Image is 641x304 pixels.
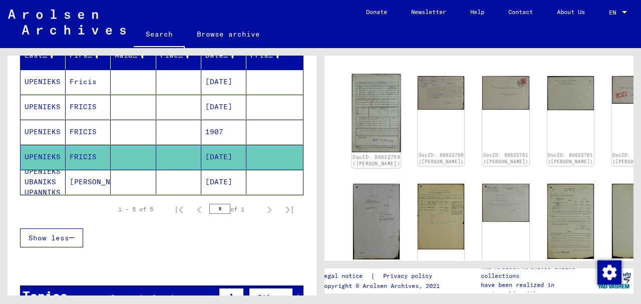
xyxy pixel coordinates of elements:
[481,280,595,298] p: have been realized in partnership with
[375,271,444,281] a: Privacy policy
[66,120,111,144] mat-cell: FRICIS
[418,76,464,110] img: 001.jpg
[547,76,594,110] img: 002.jpg
[185,22,272,46] a: Browse archive
[595,268,633,293] img: yv_logo.png
[118,205,153,214] div: 1 – 5 of 5
[353,184,400,259] img: 001.jpg
[66,95,111,119] mat-cell: FRICIS
[547,184,594,259] img: 001.jpg
[169,199,189,219] button: First page
[201,145,246,169] mat-cell: [DATE]
[279,199,299,219] button: Last page
[21,70,66,94] mat-cell: UPENIEKS
[259,199,279,219] button: Next page
[353,154,400,167] a: DocID: 86622759 ([PERSON_NAME])
[111,293,115,302] span: 2
[66,70,111,94] mat-cell: Fricis
[134,22,185,48] a: Search
[257,293,284,302] span: Filter
[548,152,593,165] a: DocID: 86622761 ([PERSON_NAME])
[21,170,66,194] mat-cell: UPENIEKS UBANIKS UPANNIKS
[21,145,66,169] mat-cell: UPENIEKS
[20,228,83,247] button: Show less
[482,76,529,110] img: 001.jpg
[201,70,246,94] mat-cell: [DATE]
[8,10,126,35] img: Arolsen_neg.svg
[352,74,401,152] img: 001.jpg
[418,184,464,249] img: 001.jpg
[29,233,69,242] span: Show less
[320,271,371,281] a: Legal notice
[419,260,464,273] a: DocID: 86622764 ([PERSON_NAME])
[21,95,66,119] mat-cell: UPENIEKS
[201,95,246,119] mat-cell: [DATE]
[115,293,174,302] span: records found
[66,145,111,169] mat-cell: FRICIS
[320,271,444,281] div: |
[21,120,66,144] mat-cell: UPENIEKS
[320,281,444,290] p: Copyright © Arolsen Archives, 2021
[483,152,528,165] a: DocID: 86622761 ([PERSON_NAME])
[597,260,621,284] img: Change consent
[483,260,528,273] a: DocID: 86622765 ([PERSON_NAME])
[419,152,464,165] a: DocID: 86622760 ([PERSON_NAME])
[201,120,246,144] mat-cell: 1907
[189,199,209,219] button: Previous page
[354,260,399,273] a: DocID: 86622763 ([PERSON_NAME])
[548,260,593,273] a: DocID: 86622766 ([PERSON_NAME])
[481,262,595,280] p: The Arolsen Archives online collections
[209,204,259,214] div: of 1
[609,9,620,16] span: EN
[201,170,246,194] mat-cell: [DATE]
[66,170,111,194] mat-cell: [PERSON_NAME]
[482,184,529,221] img: 001.jpg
